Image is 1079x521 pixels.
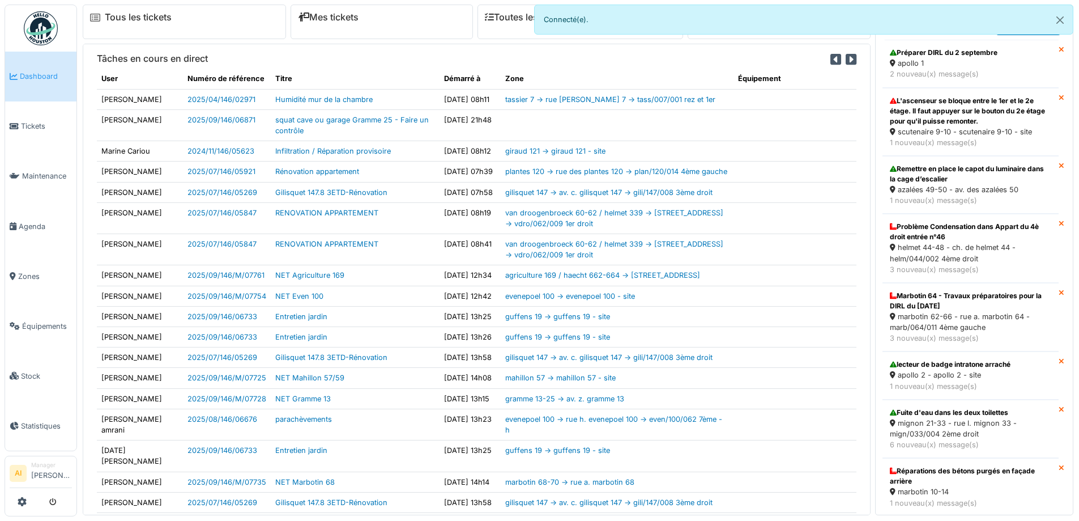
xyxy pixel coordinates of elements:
a: NET Marbotin 68 [275,478,335,486]
div: Problème Condensation dans Appart du 4è droit entrée n°46 [890,222,1051,242]
div: 2 nouveau(x) message(s) [890,69,1051,79]
div: 1 nouveau(x) message(s) [890,195,1051,206]
a: evenepoel 100 -> evenepoel 100 - site [505,292,635,300]
div: Connecté(e). [534,5,1074,35]
a: lecteur de badge intratone arraché apollo 2 - apollo 2 - site 1 nouveau(x) message(s) [882,351,1059,399]
a: Préparer DIRL du 2 septembre apollo 1 2 nouveau(x) message(s) [882,40,1059,87]
a: van droogenbroeck 60-62 / helmet 339 -> [STREET_ADDRESS] -> vdro/062/009 1er droit [505,240,723,259]
a: Entretien jardin [275,446,327,455]
li: AI [10,465,27,482]
td: [DATE] 14h08 [440,368,501,388]
th: Numéro de référence [183,69,271,89]
a: guffens 19 -> guffens 19 - site [505,312,610,321]
a: 2025/07/146/05269 [187,188,257,197]
span: Zones [18,271,72,282]
td: [PERSON_NAME] [97,348,183,368]
a: agriculture 169 / haecht 662-664 -> [STREET_ADDRESS] [505,271,700,279]
div: marbotin 62-66 - rue a. marbotin 64 - marb/064/011 4ème gauche [890,311,1051,333]
td: [DATE][PERSON_NAME] [97,440,183,472]
div: L'ascenseur se bloque entre le 1er et le 2e étage. Il faut appuyer sur le bouton du 2e étage pour... [890,96,1051,126]
a: 2025/09/146/06733 [187,312,257,321]
li: [PERSON_NAME] [31,461,72,485]
a: AI Manager[PERSON_NAME] [10,461,72,488]
td: [PERSON_NAME] [97,472,183,492]
a: guffens 19 -> guffens 19 - site [505,333,610,341]
a: 2025/07/146/05269 [187,498,257,507]
a: mahillon 57 -> mahillon 57 - site [505,374,616,382]
span: Équipements [22,321,72,332]
div: marbotin 10-14 [890,486,1051,497]
th: Titre [271,69,440,89]
div: apollo 1 [890,58,1051,69]
a: tassier 7 -> rue [PERSON_NAME] 7 -> tass/007/001 rez et 1er [505,95,715,104]
td: [DATE] 12h42 [440,286,501,306]
div: Remettre en place le capot du luminaire dans la cage d’escalier [890,164,1051,184]
td: [PERSON_NAME] [97,327,183,348]
div: Préparer DIRL du 2 septembre [890,48,1051,58]
a: NET Agriculture 169 [275,271,344,279]
a: giraud 121 -> giraud 121 - site [505,147,605,155]
td: [PERSON_NAME] [97,306,183,327]
td: [DATE] 13h25 [440,306,501,327]
td: [DATE] 13h26 [440,327,501,348]
div: 1 nouveau(x) message(s) [890,381,1051,392]
a: Marbotin 64 - Travaux préparatoires pour la DIRL du [DATE] marbotin 62-66 - rue a. marbotin 64 - ... [882,283,1059,352]
a: Équipements [5,301,76,351]
a: Infiltration / Réparation provisoire [275,147,391,155]
a: Fuite d'eau dans les deux toilettes mignon 21-33 - rue l. mignon 33 - mign/033/004 2ème droit 6 n... [882,400,1059,459]
td: [DATE] 08h41 [440,234,501,265]
span: Maintenance [22,171,72,181]
a: 2025/07/146/05269 [187,353,257,362]
td: [DATE] 13h23 [440,409,501,440]
a: NET Even 100 [275,292,323,300]
a: Rénovation appartement [275,167,359,176]
div: mignon 21-33 - rue l. mignon 33 - mign/033/004 2ème droit [890,418,1051,439]
th: Zone [501,69,733,89]
a: Remettre en place le capot du luminaire dans la cage d’escalier azalées 49-50 - av. des azalées 5... [882,156,1059,214]
td: [DATE] 13h58 [440,348,501,368]
a: 2024/11/146/05623 [187,147,254,155]
a: gilisquet 147 -> av. c. gilisquet 147 -> gili/147/008 3ème droit [505,498,713,507]
a: guffens 19 -> guffens 19 - site [505,446,610,455]
a: Entretien jardin [275,312,327,321]
td: [PERSON_NAME] [97,182,183,202]
td: Marine Cariou [97,141,183,162]
th: Équipement [733,69,856,89]
a: gilisquet 147 -> av. c. gilisquet 147 -> gili/147/008 3ème droit [505,353,713,362]
td: [DATE] 08h11 [440,89,501,109]
td: [PERSON_NAME] [97,286,183,306]
td: [PERSON_NAME] amrani [97,409,183,440]
a: Maintenance [5,151,76,201]
a: Problème Condensation dans Appart du 4è droit entrée n°46 helmet 44-48 - ch. de helmet 44 - helm/... [882,214,1059,283]
td: [DATE] 13h15 [440,388,501,409]
td: [DATE] 07h39 [440,162,501,182]
span: Stock [21,371,72,382]
a: 2025/07/146/05921 [187,167,255,176]
a: 2025/09/146/06733 [187,446,257,455]
span: translation missing: fr.shared.user [101,74,118,83]
a: Tickets [5,101,76,151]
a: 2025/09/146/M/07728 [187,395,266,403]
td: [DATE] 08h19 [440,202,501,234]
td: [DATE] 14h14 [440,472,501,492]
a: Réparations des bétons purgés en façade arrière marbotin 10-14 1 nouveau(x) message(s) [882,458,1059,516]
div: Marbotin 64 - Travaux préparatoires pour la DIRL du [DATE] [890,291,1051,311]
a: parachèvements [275,415,332,423]
a: marbotin 68-70 -> rue a. marbotin 68 [505,478,634,486]
a: L'ascenseur se bloque entre le 1er et le 2e étage. Il faut appuyer sur le bouton du 2e étage pour... [882,88,1059,156]
a: 2025/09/146/M/07735 [187,478,266,486]
td: [PERSON_NAME] [97,388,183,409]
a: 2025/09/146/M/07761 [187,271,265,279]
td: [DATE] 13h58 [440,492,501,512]
div: 1 nouveau(x) message(s) [890,498,1051,509]
a: 2025/09/146/M/07725 [187,374,266,382]
a: NET Mahillon 57/59 [275,374,344,382]
div: 3 nouveau(x) message(s) [890,333,1051,344]
button: Close [1047,5,1073,35]
td: [DATE] 13h25 [440,440,501,472]
a: squat cave ou garage Gramme 25 - Faire un contrôle [275,116,429,135]
a: evenepoel 100 -> rue h. evenepoel 100 -> even/100/062 7ème - h [505,415,722,434]
a: RENOVATION APPARTEMENT [275,240,378,248]
div: Réparations des bétons purgés en façade arrière [890,466,1051,486]
td: [PERSON_NAME] [97,234,183,265]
